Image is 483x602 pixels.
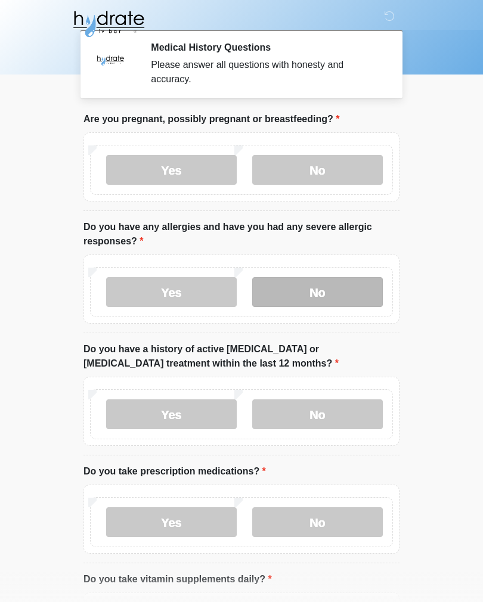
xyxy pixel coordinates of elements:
[252,399,383,429] label: No
[83,572,272,587] label: Do you take vitamin supplements daily?
[252,155,383,185] label: No
[83,112,339,126] label: Are you pregnant, possibly pregnant or breastfeeding?
[252,277,383,307] label: No
[92,42,128,77] img: Agent Avatar
[72,9,145,39] img: Hydrate IV Bar - Fort Collins Logo
[106,399,237,429] label: Yes
[83,464,266,479] label: Do you take prescription medications?
[83,220,400,249] label: Do you have any allergies and have you had any severe allergic responses?
[151,58,382,86] div: Please answer all questions with honesty and accuracy.
[252,507,383,537] label: No
[83,342,400,371] label: Do you have a history of active [MEDICAL_DATA] or [MEDICAL_DATA] treatment within the last 12 mon...
[106,507,237,537] label: Yes
[106,277,237,307] label: Yes
[106,155,237,185] label: Yes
